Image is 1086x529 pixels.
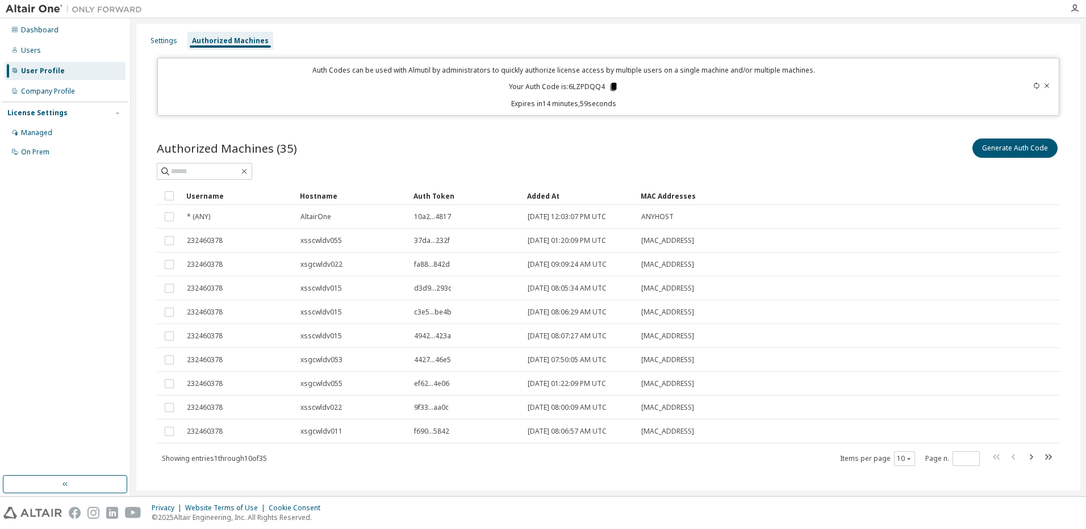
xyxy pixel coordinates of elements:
[414,236,450,245] span: 37da...232f
[187,403,223,412] span: 232460378
[187,260,223,269] span: 232460378
[300,331,342,341] span: xsscwldv015
[414,427,449,436] span: f690...5842
[187,308,223,317] span: 232460378
[414,212,451,221] span: 10a2...4817
[641,260,694,269] span: [MAC_ADDRESS]
[187,331,223,341] span: 232460378
[641,284,694,293] span: [MAC_ADDRESS]
[87,507,99,519] img: instagram.svg
[300,379,342,388] span: xsgcwldv055
[414,284,452,293] span: d3d9...293c
[641,331,694,341] span: [MAC_ADDRESS]
[527,187,632,205] div: Added At
[69,507,81,519] img: facebook.svg
[187,284,223,293] span: 232460378
[528,236,606,245] span: [DATE] 01:20:09 PM UTC
[152,513,327,522] p: © 2025 Altair Engineering, Inc. All Rights Reserved.
[413,187,518,205] div: Auth Token
[840,451,915,466] span: Items per page
[925,451,980,466] span: Page n.
[641,236,694,245] span: [MAC_ADDRESS]
[186,187,291,205] div: Username
[641,379,694,388] span: [MAC_ADDRESS]
[509,82,619,92] p: Your Auth Code is: 6LZPDQQ4
[21,148,49,157] div: On Prem
[6,3,148,15] img: Altair One
[187,236,223,245] span: 232460378
[151,36,177,45] div: Settings
[300,355,342,364] span: xsgcwldv053
[300,427,342,436] span: xsgcwldv011
[21,87,75,96] div: Company Profile
[300,187,404,205] div: Hostname
[187,355,223,364] span: 232460378
[165,65,964,75] p: Auth Codes can be used with Almutil by administrators to quickly authorize license access by mult...
[528,331,607,341] span: [DATE] 08:07:27 AM UTC
[7,108,68,117] div: License Settings
[192,36,269,45] div: Authorized Machines
[300,260,342,269] span: xsgcwldv022
[165,99,964,108] p: Expires in 14 minutes, 59 seconds
[414,260,450,269] span: fa88...842d
[641,403,694,412] span: [MAC_ADDRESS]
[641,212,674,221] span: ANYHOST
[414,355,451,364] span: 4427...46e5
[972,138,1058,158] button: Generate Auth Code
[528,212,606,221] span: [DATE] 12:03:07 PM UTC
[414,403,449,412] span: 9f33...aa0c
[300,284,342,293] span: xsscwldv015
[187,427,223,436] span: 232460378
[528,355,607,364] span: [DATE] 07:50:05 AM UTC
[414,331,451,341] span: 4942...423a
[125,507,141,519] img: youtube.svg
[106,507,118,519] img: linkedin.svg
[528,427,607,436] span: [DATE] 08:06:57 AM UTC
[414,308,452,317] span: c3e5...be4b
[3,507,62,519] img: altair_logo.svg
[157,140,297,156] span: Authorized Machines (35)
[187,212,210,221] span: * (ANY)
[21,66,65,75] div: User Profile
[152,503,185,513] div: Privacy
[300,212,331,221] span: AltairOne
[300,403,342,412] span: xsscwldv022
[528,379,606,388] span: [DATE] 01:22:09 PM UTC
[300,308,342,317] span: xsscwldv015
[641,308,694,317] span: [MAC_ADDRESS]
[528,308,607,317] span: [DATE] 08:06:29 AM UTC
[187,379,223,388] span: 232460378
[528,284,607,293] span: [DATE] 08:05:34 AM UTC
[21,26,59,35] div: Dashboard
[300,236,342,245] span: xsscwldv055
[641,427,694,436] span: [MAC_ADDRESS]
[269,503,327,513] div: Cookie Consent
[21,128,52,137] div: Managed
[414,379,449,388] span: ef62...4e06
[641,187,935,205] div: MAC Addresses
[897,454,912,463] button: 10
[528,403,607,412] span: [DATE] 08:00:09 AM UTC
[641,355,694,364] span: [MAC_ADDRESS]
[185,503,269,513] div: Website Terms of Use
[21,46,41,55] div: Users
[528,260,607,269] span: [DATE] 09:09:24 AM UTC
[162,454,267,463] span: Showing entries 1 through 10 of 35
